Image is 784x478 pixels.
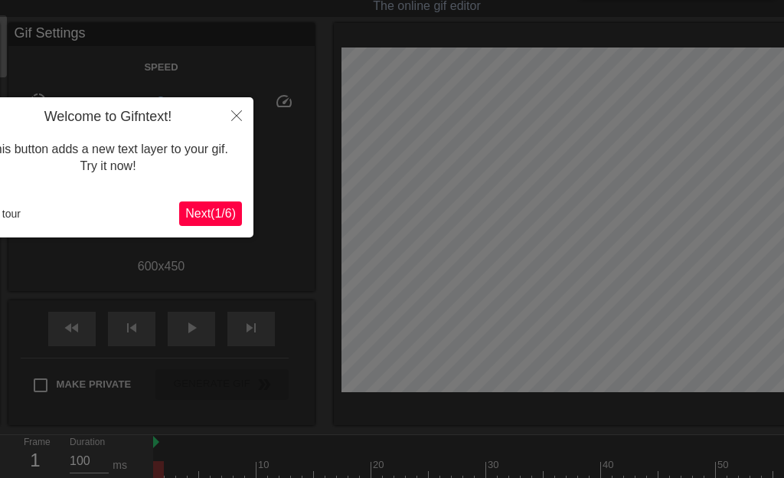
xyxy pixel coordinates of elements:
[179,201,242,226] button: Next
[220,97,253,133] button: Close
[185,207,236,220] span: Next ( 1 / 6 )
